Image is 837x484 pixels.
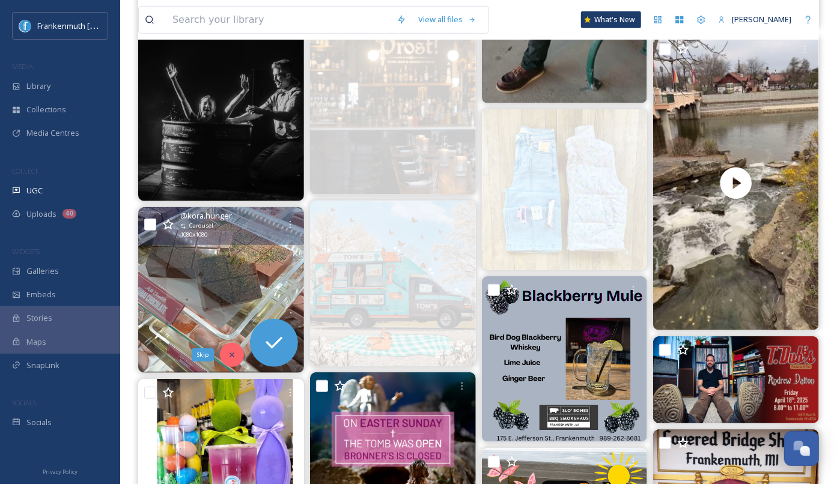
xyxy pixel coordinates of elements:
[26,127,79,139] span: Media Centres
[12,166,38,175] span: COLLECT
[192,348,214,361] div: Skip
[62,209,76,219] div: 40
[412,8,482,31] a: View all files
[784,431,819,466] button: Open Chat
[712,8,797,31] a: [PERSON_NAME]
[26,360,59,371] span: SnapLink
[26,208,56,220] span: Uploads
[26,265,59,277] span: Galleries
[166,7,391,33] input: Search your library
[482,109,648,270] img: Add some Spring vibes to your closet and find yourself something gorgeous from Easter! We’d love ...
[26,312,52,324] span: Stories
[12,247,40,256] span: WIDGETS
[138,207,304,373] img: Frankenmuth Recap 🌷 #frankenmuth #dubaichocolate #springbreak
[19,20,31,32] img: Social%20Media%20PFP%202025.jpg
[310,201,476,366] img: Picnic, anyone? Adding some Tom's coffee to your picnic is always a good idea. Book us today and ...
[653,336,819,423] img: #TDubs #Frankenmuth #LiveMusic #liveentertainment #music #MusicLovers #live
[180,210,232,222] span: @ kora.hunger
[26,104,66,115] span: Collections
[189,222,213,230] span: Carousel
[12,398,36,407] span: SOCIALS
[26,289,56,300] span: Embeds
[37,20,128,31] span: Frankenmuth [US_STATE]
[26,417,52,428] span: Socials
[581,11,641,28] a: What's New
[43,464,78,478] a: Privacy Policy
[732,14,791,25] span: [PERSON_NAME]
[26,336,46,348] span: Maps
[482,276,648,442] img: This refreshing drink will hit the spot tonight!
[26,185,43,196] span: UGC
[653,35,819,330] img: thumbnail
[12,62,33,71] span: MEDIA
[180,231,207,239] span: 1080 x 1080
[26,80,50,92] span: Library
[43,468,78,476] span: Privacy Policy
